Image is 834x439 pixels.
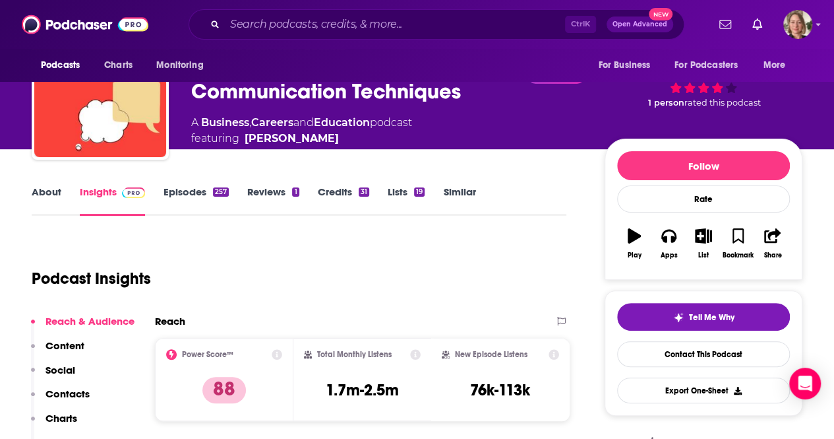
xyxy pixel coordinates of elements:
[714,13,736,36] a: Show notifications dropdown
[249,116,251,129] span: ,
[45,412,77,424] p: Charts
[789,368,821,399] div: Open Intercom Messenger
[470,380,530,400] h3: 76k-113k
[689,312,734,323] span: Tell Me Why
[617,220,651,267] button: Play
[31,364,75,388] button: Social
[22,12,148,37] img: Podchaser - Follow, Share and Rate Podcasts
[661,252,678,259] div: Apps
[164,186,229,216] a: Episodes257
[45,364,75,376] p: Social
[455,350,527,359] h2: New Episode Listens
[763,56,786,75] span: More
[698,252,709,259] div: List
[628,252,641,259] div: Play
[721,220,755,267] button: Bookmark
[617,378,790,403] button: Export One-Sheet
[31,339,84,364] button: Content
[45,315,134,327] p: Reach & Audience
[202,377,246,403] p: 88
[191,115,412,147] div: A podcast
[686,220,721,267] button: List
[31,388,90,412] button: Contacts
[318,186,369,216] a: Credits31
[648,98,684,108] span: 1 person
[723,252,754,259] div: Bookmark
[666,53,757,78] button: open menu
[326,380,399,400] h3: 1.7m-2.5m
[122,187,145,198] img: Podchaser Pro
[598,56,650,75] span: For Business
[32,186,61,216] a: About
[617,341,790,367] a: Contact This Podcast
[80,186,145,216] a: InsightsPodchaser Pro
[201,116,249,129] a: Business
[414,187,425,197] div: 19
[247,186,299,216] a: Reviews1
[32,269,151,288] h1: Podcast Insights
[156,56,203,75] span: Monitoring
[783,10,812,39] button: Show profile menu
[314,116,370,129] a: Education
[673,312,684,323] img: tell me why sparkle
[32,53,97,78] button: open menu
[31,315,134,339] button: Reach & Audience
[96,53,140,78] a: Charts
[651,220,686,267] button: Apps
[612,21,667,28] span: Open Advanced
[45,339,84,352] p: Content
[292,187,299,197] div: 1
[182,350,233,359] h2: Power Score™
[41,56,80,75] span: Podcasts
[191,131,412,147] span: featuring
[617,151,790,180] button: Follow
[617,186,790,213] div: Rate
[756,220,790,267] button: Share
[147,53,220,78] button: open menu
[617,303,790,331] button: tell me why sparkleTell Me Why
[388,186,425,216] a: Lists19
[684,98,761,108] span: rated this podcast
[607,17,673,32] button: Open AdvancedNew
[649,8,672,20] span: New
[225,14,565,35] input: Search podcasts, credits, & more...
[31,412,77,436] button: Charts
[45,388,90,400] p: Contacts
[783,10,812,39] span: Logged in as AriFortierPr
[565,16,596,33] span: Ctrl K
[747,13,767,36] a: Show notifications dropdown
[251,116,293,129] a: Careers
[589,53,667,78] button: open menu
[317,350,392,359] h2: Total Monthly Listens
[443,186,475,216] a: Similar
[293,116,314,129] span: and
[245,131,339,147] a: Matt Abrahams
[104,56,133,75] span: Charts
[754,53,802,78] button: open menu
[674,56,738,75] span: For Podcasters
[155,315,185,327] h2: Reach
[783,10,812,39] img: User Profile
[359,187,369,197] div: 31
[763,252,781,259] div: Share
[213,187,229,197] div: 257
[189,9,684,40] div: Search podcasts, credits, & more...
[34,25,166,157] img: Think Fast Talk Smart: Communication Techniques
